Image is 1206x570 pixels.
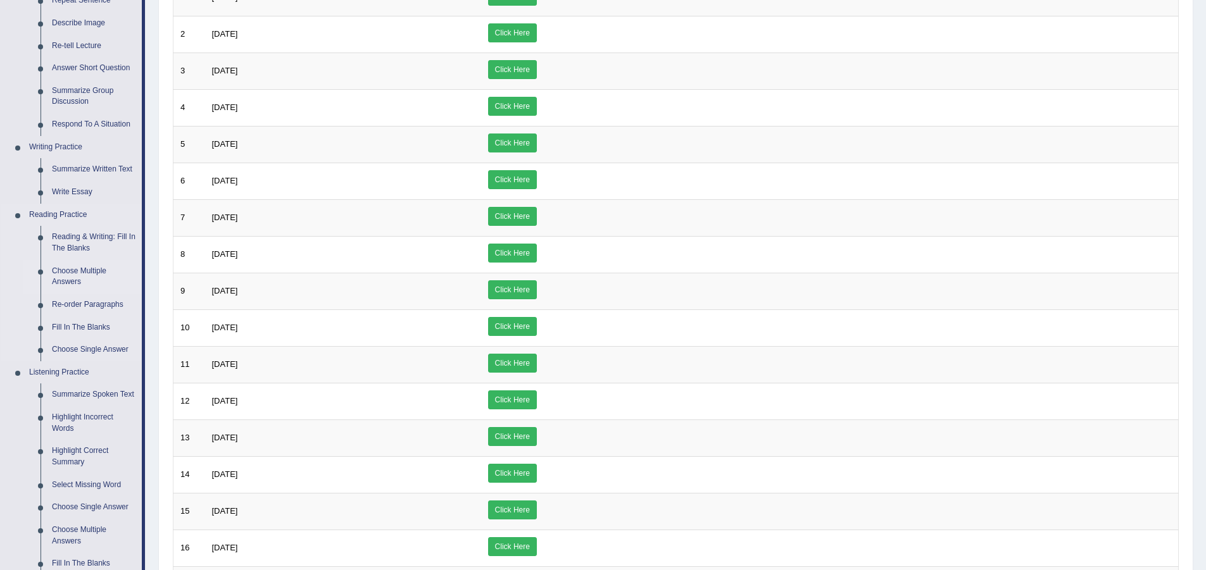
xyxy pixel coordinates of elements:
[46,80,142,113] a: Summarize Group Discussion
[212,506,238,516] span: [DATE]
[212,213,238,222] span: [DATE]
[212,433,238,442] span: [DATE]
[46,12,142,35] a: Describe Image
[212,176,238,185] span: [DATE]
[488,207,537,226] a: Click Here
[173,53,205,89] td: 3
[488,500,537,519] a: Click Here
[46,181,142,204] a: Write Essay
[173,419,205,456] td: 13
[23,361,142,384] a: Listening Practice
[212,286,238,295] span: [DATE]
[488,317,537,336] a: Click Here
[173,456,205,493] td: 14
[46,260,142,294] a: Choose Multiple Answers
[488,133,537,152] a: Click Here
[488,354,537,373] a: Click Here
[488,427,537,446] a: Click Here
[173,493,205,530] td: 15
[212,29,238,39] span: [DATE]
[46,57,142,80] a: Answer Short Question
[46,474,142,497] a: Select Missing Word
[488,23,537,42] a: Click Here
[46,158,142,181] a: Summarize Written Text
[212,359,238,369] span: [DATE]
[46,226,142,259] a: Reading & Writing: Fill In The Blanks
[46,35,142,58] a: Re-tell Lecture
[173,236,205,273] td: 8
[212,396,238,406] span: [DATE]
[46,519,142,552] a: Choose Multiple Answers
[23,136,142,159] a: Writing Practice
[212,469,238,479] span: [DATE]
[212,543,238,552] span: [DATE]
[46,338,142,361] a: Choose Single Answer
[173,163,205,199] td: 6
[173,309,205,346] td: 10
[173,89,205,126] td: 4
[173,383,205,419] td: 12
[46,383,142,406] a: Summarize Spoken Text
[23,204,142,226] a: Reading Practice
[46,440,142,473] a: Highlight Correct Summary
[212,66,238,75] span: [DATE]
[488,60,537,79] a: Click Here
[46,294,142,316] a: Re-order Paragraphs
[173,126,205,163] td: 5
[173,273,205,309] td: 9
[488,97,537,116] a: Click Here
[173,530,205,566] td: 16
[173,199,205,236] td: 7
[173,16,205,53] td: 2
[488,464,537,483] a: Click Here
[212,323,238,332] span: [DATE]
[212,139,238,149] span: [DATE]
[212,249,238,259] span: [DATE]
[173,346,205,383] td: 11
[488,170,537,189] a: Click Here
[488,280,537,299] a: Click Here
[46,496,142,519] a: Choose Single Answer
[46,406,142,440] a: Highlight Incorrect Words
[46,316,142,339] a: Fill In The Blanks
[46,113,142,136] a: Respond To A Situation
[488,244,537,263] a: Click Here
[212,102,238,112] span: [DATE]
[488,537,537,556] a: Click Here
[488,390,537,409] a: Click Here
